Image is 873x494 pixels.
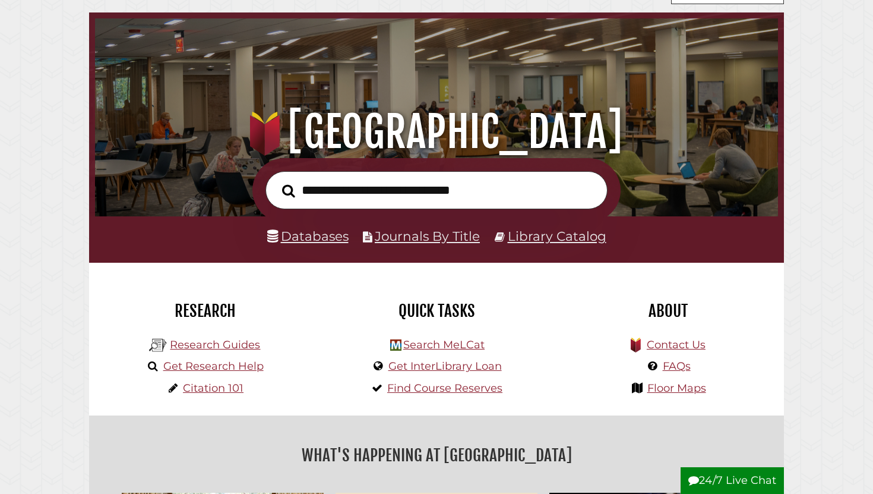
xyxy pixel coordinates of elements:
img: Hekman Library Logo [390,339,401,351]
a: Search MeLCat [403,338,485,351]
a: Find Course Reserves [387,382,502,395]
img: Hekman Library Logo [149,336,167,354]
h2: About [561,301,775,321]
a: Floor Maps [647,382,706,395]
a: Get Research Help [163,360,264,373]
a: Research Guides [170,338,260,351]
a: Get InterLibrary Loan [388,360,502,373]
a: FAQs [663,360,691,373]
h2: Quick Tasks [330,301,543,321]
a: Library Catalog [508,228,606,244]
a: Citation 101 [183,382,243,395]
h2: Research [98,301,312,321]
button: Search [276,181,301,201]
a: Contact Us [647,338,706,351]
a: Journals By Title [375,228,480,244]
i: Search [282,184,295,198]
h2: What's Happening at [GEOGRAPHIC_DATA] [98,442,775,469]
h1: [GEOGRAPHIC_DATA] [108,106,765,158]
a: Databases [267,228,349,244]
